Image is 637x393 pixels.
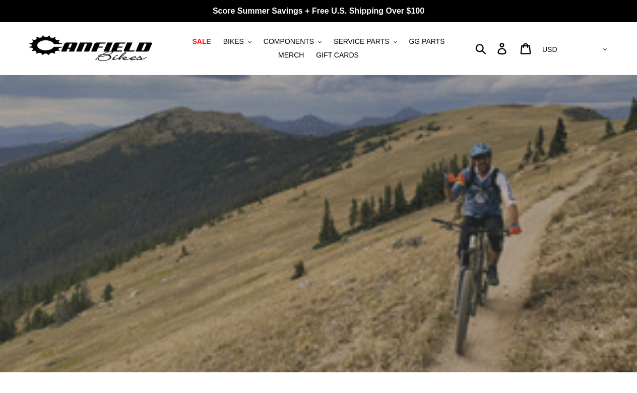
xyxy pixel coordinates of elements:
span: SALE [192,37,211,46]
a: GIFT CARDS [311,48,364,62]
img: Canfield Bikes [28,33,154,65]
span: MERCH [278,51,304,60]
span: BIKES [223,37,244,46]
span: GIFT CARDS [316,51,359,60]
a: MERCH [273,48,309,62]
a: SALE [187,35,216,48]
span: SERVICE PARTS [334,37,389,46]
span: COMPONENTS [264,37,314,46]
button: COMPONENTS [259,35,327,48]
button: BIKES [218,35,257,48]
a: GG PARTS [404,35,450,48]
span: GG PARTS [409,37,444,46]
button: SERVICE PARTS [329,35,402,48]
